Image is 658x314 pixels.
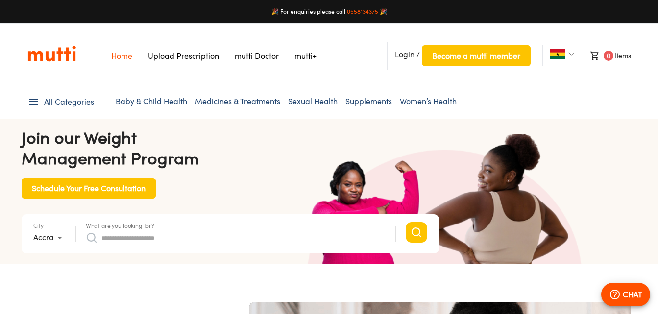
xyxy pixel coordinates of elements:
a: Navigates to mutti+ page [294,51,317,61]
span: Become a mutti member [432,49,520,63]
p: CHAT [623,289,642,300]
li: / [387,42,531,70]
a: Women’s Health [400,96,457,106]
a: Navigates to Home Page [111,51,132,61]
span: 0 [604,51,613,61]
a: Medicines & Treatments [195,96,280,106]
a: Sexual Health [288,96,338,106]
span: Login [395,49,414,59]
label: What are you looking for? [86,223,154,228]
button: Become a mutti member [422,45,531,66]
div: Accra [33,230,66,246]
a: Link on the logo navigates to HomePage [27,45,76,62]
span: All Categories [44,96,94,108]
a: Navigates to mutti doctor website [235,51,279,61]
img: Dropdown [568,51,574,57]
a: Baby & Child Health [116,96,187,106]
label: City [33,223,44,228]
li: Items [582,47,631,65]
button: CHAT [601,283,650,306]
a: Supplements [345,96,392,106]
button: Search [406,222,427,243]
a: 0558134375 [347,8,378,15]
img: Ghana [550,49,565,59]
h4: Join our Weight Management Program [22,127,439,168]
a: Navigates to Prescription Upload Page [148,51,219,61]
button: Schedule Your Free Consultation [22,178,156,199]
a: Schedule Your Free Consultation [22,183,156,191]
span: Schedule Your Free Consultation [32,181,146,195]
img: Logo [27,45,76,62]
